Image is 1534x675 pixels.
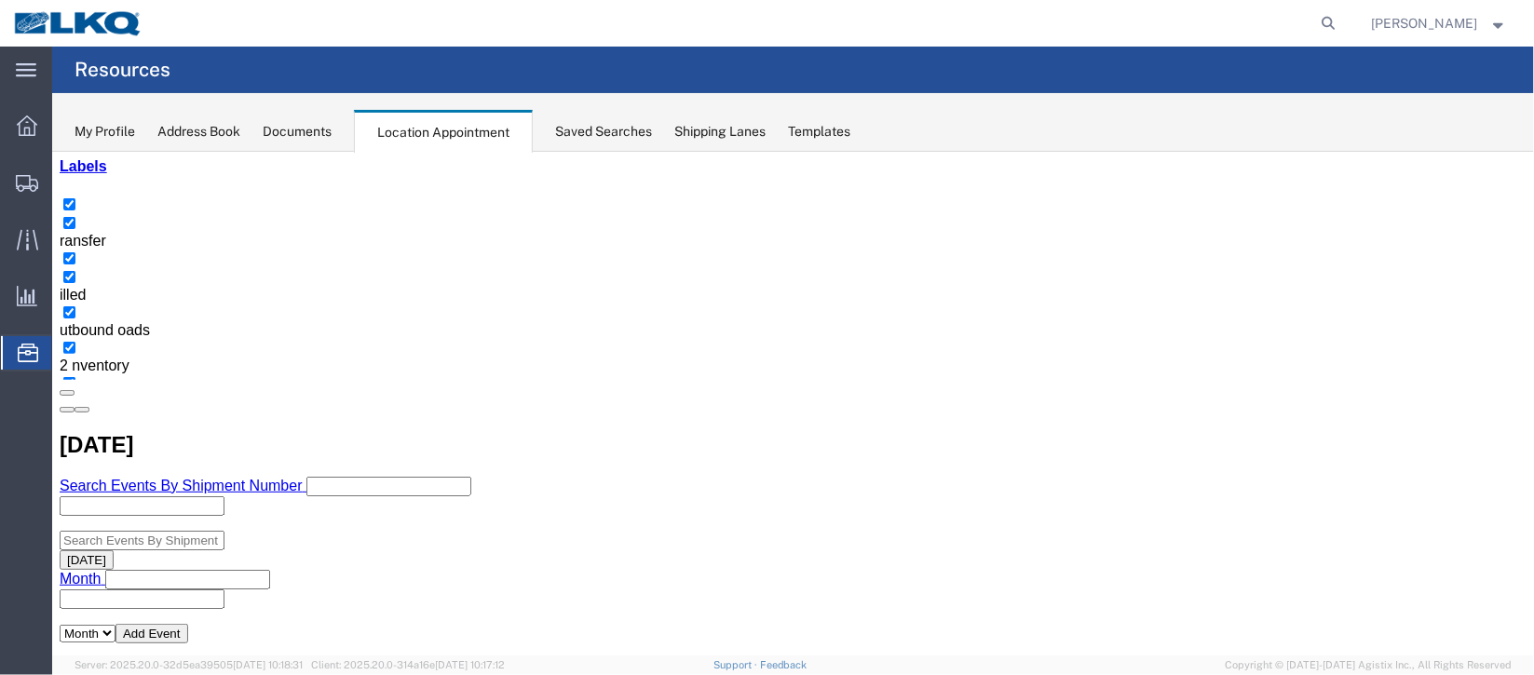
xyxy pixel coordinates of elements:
span: Client: 2025.20.0-314a16e [311,659,505,670]
a: Feedback [760,659,808,670]
span: [DATE] 10:18:31 [233,659,303,670]
span: Christopher Sanchez [1372,13,1478,34]
div: Templates [788,122,850,142]
div: Location Appointment [354,110,533,153]
button: [PERSON_NAME] [1371,12,1509,34]
div: Address Book [157,122,240,142]
span: [DATE] 10:17:12 [435,659,505,670]
iframe: FS Legacy Container [52,152,1534,655]
div: Shipping Lanes [674,122,766,142]
h4: Resources [75,47,170,93]
div: My Profile [75,122,135,142]
span: Server: 2025.20.0-32d5ea39505 [75,659,303,670]
button: Add Event [63,472,136,492]
span: Copyright © [DATE]-[DATE] Agistix Inc., All Rights Reserved [1225,657,1512,673]
a: Support [713,659,760,670]
div: Documents [263,122,332,142]
div: Saved Searches [555,122,652,142]
img: logo [13,9,143,37]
